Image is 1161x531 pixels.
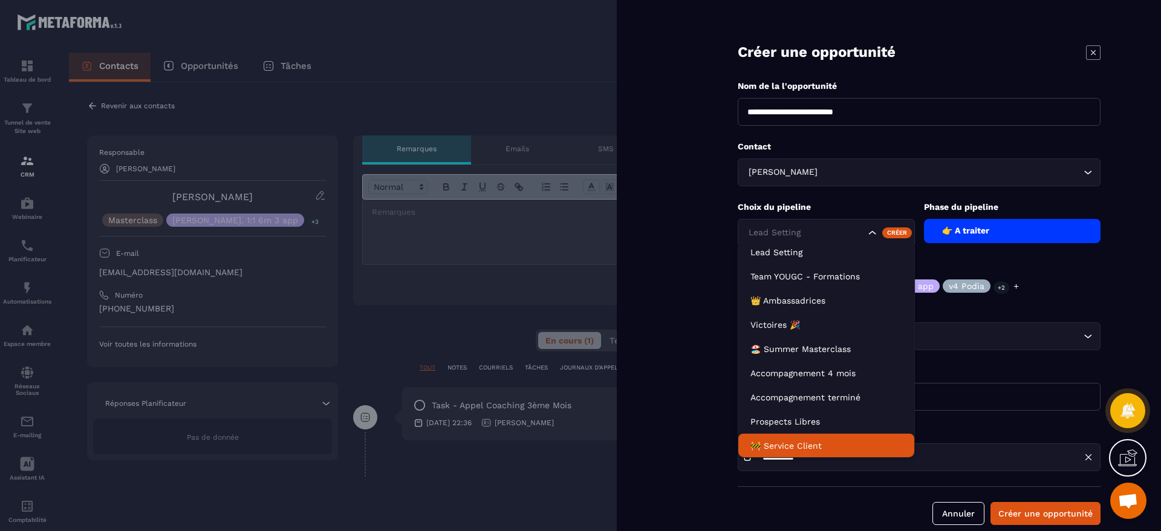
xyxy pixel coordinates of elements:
[738,426,1101,437] p: Date de fermeture
[750,270,902,282] p: Team YOUGC - Formations
[750,415,902,428] p: Prospects Libres
[1110,483,1146,519] div: Ouvrir le chat
[750,440,902,452] p: 🚧 Service Client
[924,201,1101,213] p: Phase du pipeline
[932,502,984,525] button: Annuler
[750,343,902,355] p: 🏖️ Summer Masterclass
[738,201,915,213] p: Choix du pipeline
[750,295,902,307] p: 👑 Ambassadrices
[750,391,902,403] p: Accompagnement terminé
[994,281,1009,294] p: +2
[738,42,896,62] p: Créer une opportunité
[746,226,865,239] input: Search for option
[990,502,1101,525] button: Créer une opportunité
[738,262,1101,273] p: Choix Étiquette
[738,80,1101,92] p: Nom de la l'opportunité
[949,282,984,290] p: v4 Podia
[820,166,1081,179] input: Search for option
[750,246,902,258] p: Lead Setting
[738,322,1101,350] div: Search for option
[750,367,902,379] p: Accompagnement 4 mois
[738,305,1101,316] p: Produit
[750,319,902,331] p: Victoires 🎉
[738,219,915,247] div: Search for option
[738,141,1101,152] p: Contact
[738,365,1101,377] p: Montant
[738,158,1101,186] div: Search for option
[746,166,820,179] span: [PERSON_NAME]
[882,227,912,238] div: Créer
